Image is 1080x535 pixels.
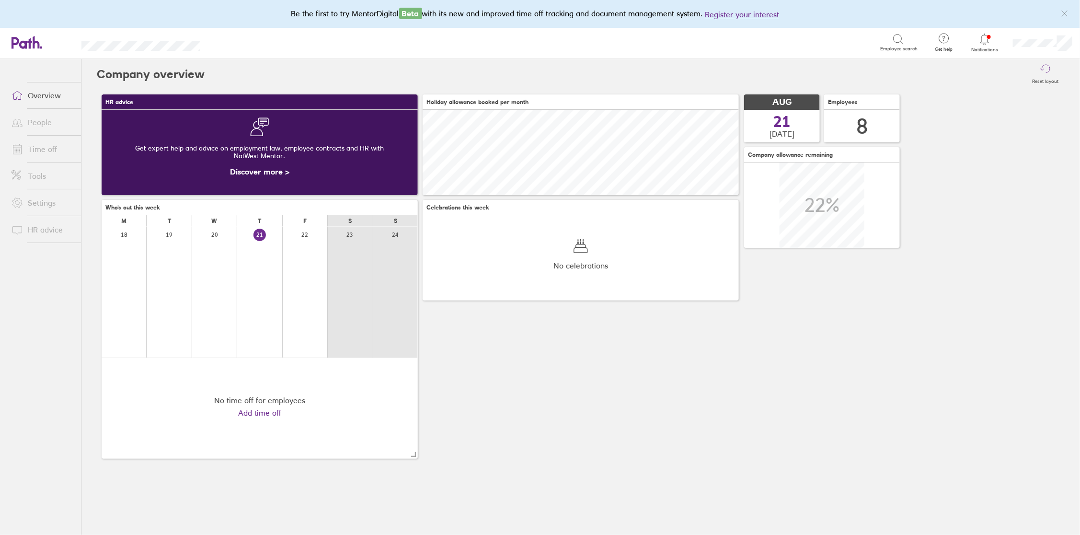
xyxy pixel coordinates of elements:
[230,167,289,176] a: Discover more >
[881,46,918,52] span: Employee search
[1027,76,1065,84] label: Reset layout
[399,8,422,19] span: Beta
[4,140,81,159] a: Time off
[1027,59,1065,90] button: Reset layout
[553,261,608,270] span: No celebrations
[828,99,858,105] span: Employees
[168,218,171,224] div: T
[4,86,81,105] a: Overview
[226,38,251,47] div: Search
[238,408,281,417] a: Add time off
[109,137,410,167] div: Get expert help and advice on employment law, employee contracts and HR with NatWest Mentor.
[105,99,133,105] span: HR advice
[772,97,792,107] span: AUG
[394,218,397,224] div: S
[969,47,1000,53] span: Notifications
[969,33,1000,53] a: Notifications
[426,204,489,211] span: Celebrations this week
[4,113,81,132] a: People
[97,59,205,90] h2: Company overview
[348,218,352,224] div: S
[258,218,261,224] div: T
[856,114,868,139] div: 8
[773,114,791,129] span: 21
[212,218,218,224] div: W
[4,220,81,239] a: HR advice
[291,8,789,20] div: Be the first to try MentorDigital with its new and improved time off tracking and document manage...
[105,204,160,211] span: Who's out this week
[770,129,794,138] span: [DATE]
[303,218,307,224] div: F
[705,9,780,20] button: Register your interest
[214,396,305,405] div: No time off for employees
[929,47,960,52] span: Get help
[426,99,529,105] span: Holiday allowance booked per month
[4,193,81,212] a: Settings
[121,218,126,224] div: M
[748,151,833,158] span: Company allowance remaining
[4,166,81,186] a: Tools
